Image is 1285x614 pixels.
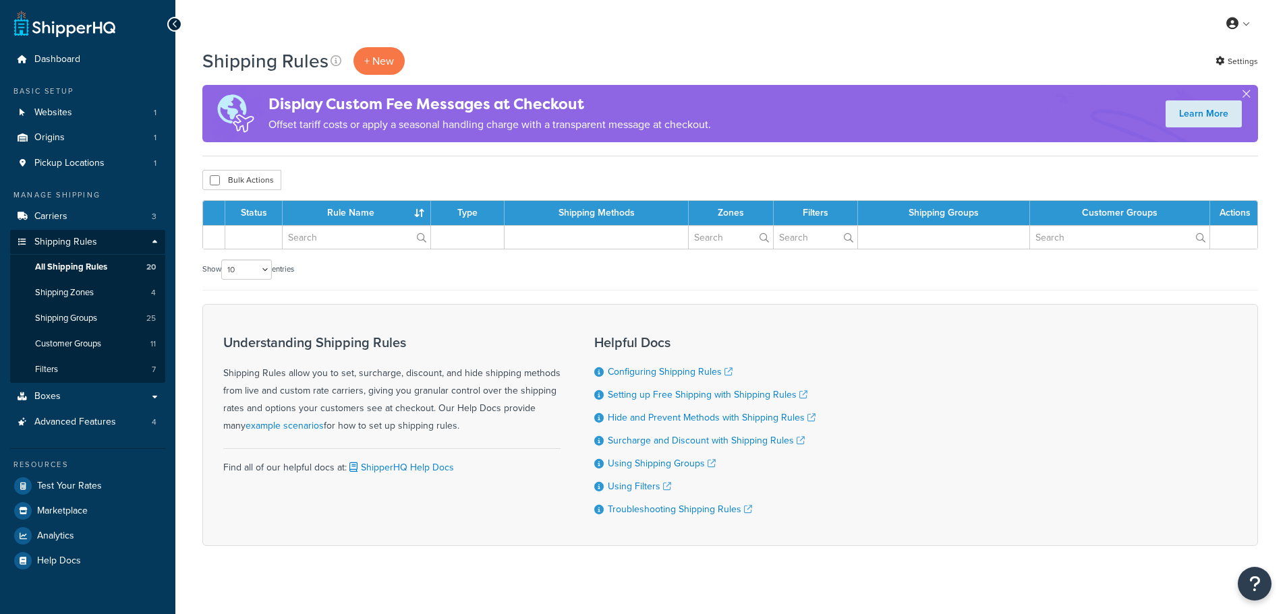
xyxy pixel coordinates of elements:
a: Analytics [10,524,165,548]
span: 7 [152,364,156,375]
span: All Shipping Rules [35,262,107,273]
a: Using Shipping Groups [608,456,716,470]
span: Boxes [34,391,61,402]
a: Surcharge and Discount with Shipping Rules [608,433,805,448]
span: Websites [34,107,72,119]
li: Origins [10,125,165,150]
a: Marketplace [10,499,165,523]
span: Shipping Rules [34,237,97,248]
a: Shipping Zones 4 [10,280,165,305]
a: Using Filters [608,479,671,493]
a: ShipperHQ Help Docs [347,460,454,474]
span: Marketplace [37,505,88,517]
th: Rule Name [283,201,431,225]
span: Shipping Zones [35,287,94,299]
li: Websites [10,100,165,125]
span: 1 [154,107,156,119]
th: Customer Groups [1030,201,1210,225]
a: Origins 1 [10,125,165,150]
a: Setting up Free Shipping with Shipping Rules [608,388,807,402]
span: Help Docs [37,555,81,567]
a: Dashboard [10,47,165,72]
a: Carriers 3 [10,204,165,229]
a: Pickup Locations 1 [10,151,165,176]
span: Analytics [37,530,74,542]
input: Search [283,226,430,249]
a: Settings [1216,52,1258,71]
div: Basic Setup [10,86,165,97]
input: Search [774,226,857,249]
li: Shipping Groups [10,306,165,331]
th: Shipping Methods [505,201,689,225]
h3: Understanding Shipping Rules [223,335,561,350]
a: Configuring Shipping Rules [608,365,733,379]
span: Dashboard [34,54,80,65]
h4: Display Custom Fee Messages at Checkout [268,93,711,115]
li: Carriers [10,204,165,229]
a: example scenarios [246,419,324,433]
a: Customer Groups 11 [10,332,165,357]
span: 1 [154,158,156,169]
span: Test Your Rates [37,481,102,492]
a: Websites 1 [10,100,165,125]
span: 4 [152,417,156,428]
span: Filters [35,364,58,375]
button: Bulk Actions [202,170,281,190]
th: Shipping Groups [858,201,1030,225]
li: Advanced Features [10,410,165,435]
p: + New [353,47,405,75]
div: Resources [10,459,165,470]
th: Actions [1210,201,1257,225]
button: Open Resource Center [1238,567,1272,601]
input: Search [689,226,773,249]
a: Hide and Prevent Methods with Shipping Rules [608,410,816,425]
a: All Shipping Rules 20 [10,255,165,280]
li: Shipping Rules [10,230,165,383]
li: Filters [10,357,165,382]
a: Learn More [1166,100,1242,127]
h1: Shipping Rules [202,48,329,74]
a: Shipping Groups 25 [10,306,165,331]
th: Filters [774,201,858,225]
a: Help Docs [10,549,165,573]
span: Shipping Groups [35,313,97,324]
a: Filters 7 [10,357,165,382]
th: Status [225,201,283,225]
span: 25 [146,313,156,324]
a: Troubleshooting Shipping Rules [608,502,752,516]
img: duties-banner-06bc72dcb5fe05cb3f9472aba00be2ae8eb53ab6f0d8bb03d382ba314ac3c341.png [202,85,268,142]
span: Pickup Locations [34,158,105,169]
span: 20 [146,262,156,273]
input: Search [1030,226,1209,249]
div: Find all of our helpful docs at: [223,448,561,477]
span: 11 [150,338,156,350]
label: Show entries [202,259,294,280]
span: Origins [34,132,65,144]
p: Offset tariff costs or apply a seasonal handling charge with a transparent message at checkout. [268,115,711,134]
a: Advanced Features 4 [10,410,165,435]
span: 4 [151,287,156,299]
div: Manage Shipping [10,189,165,201]
a: Shipping Rules [10,230,165,255]
th: Type [431,201,505,225]
span: Carriers [34,211,67,222]
h3: Helpful Docs [594,335,816,350]
a: Boxes [10,384,165,409]
li: Customer Groups [10,332,165,357]
a: Test Your Rates [10,474,165,498]
span: Advanced Features [34,417,116,428]
select: Showentries [221,259,272,280]
a: ShipperHQ Home [14,10,115,37]
li: Pickup Locations [10,151,165,176]
th: Zones [689,201,774,225]
span: 3 [152,211,156,222]
li: All Shipping Rules [10,255,165,280]
span: 1 [154,132,156,144]
li: Shipping Zones [10,280,165,305]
